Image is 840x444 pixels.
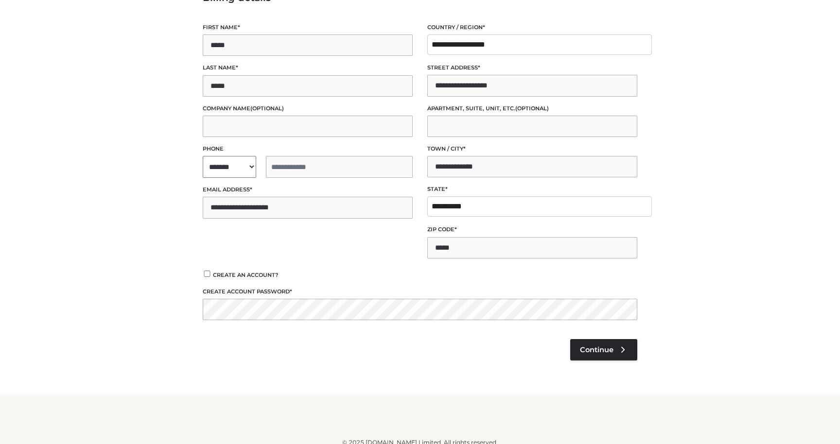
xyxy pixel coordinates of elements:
label: Create account password [203,287,637,296]
label: Country / Region [427,23,637,32]
span: (optional) [250,105,284,112]
label: Apartment, suite, unit, etc. [427,104,637,113]
label: First name [203,23,413,32]
span: Create an account? [213,272,279,278]
label: Company name [203,104,413,113]
label: Town / City [427,144,637,154]
label: Phone [203,144,413,154]
input: Create an account? [203,271,211,277]
label: Last name [203,63,413,72]
label: State [427,185,637,194]
span: Continue [580,345,613,354]
label: Street address [427,63,637,72]
label: Email address [203,185,413,194]
span: (optional) [515,105,549,112]
label: ZIP Code [427,225,637,234]
a: Continue [570,339,637,360]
